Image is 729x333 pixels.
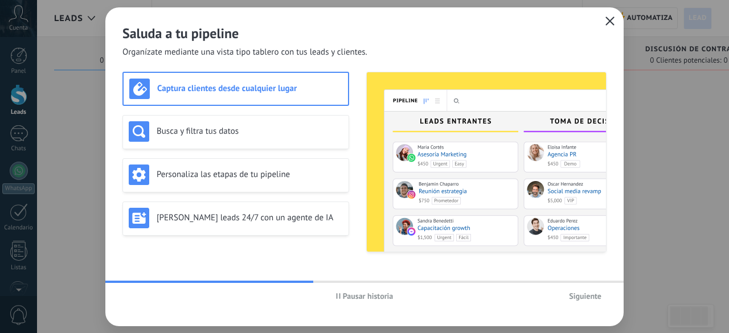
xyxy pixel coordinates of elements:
[157,126,343,137] h3: Busca y filtra tus datos
[569,292,601,300] span: Siguiente
[343,292,394,300] span: Pausar historia
[157,212,343,223] h3: [PERSON_NAME] leads 24/7 con un agente de IA
[157,83,342,94] h3: Captura clientes desde cualquier lugar
[157,169,343,180] h3: Personaliza las etapas de tu pipeline
[331,287,399,305] button: Pausar historia
[122,47,367,58] span: Organízate mediante una vista tipo tablero con tus leads y clientes.
[122,24,607,42] h2: Saluda a tu pipeline
[564,287,607,305] button: Siguiente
